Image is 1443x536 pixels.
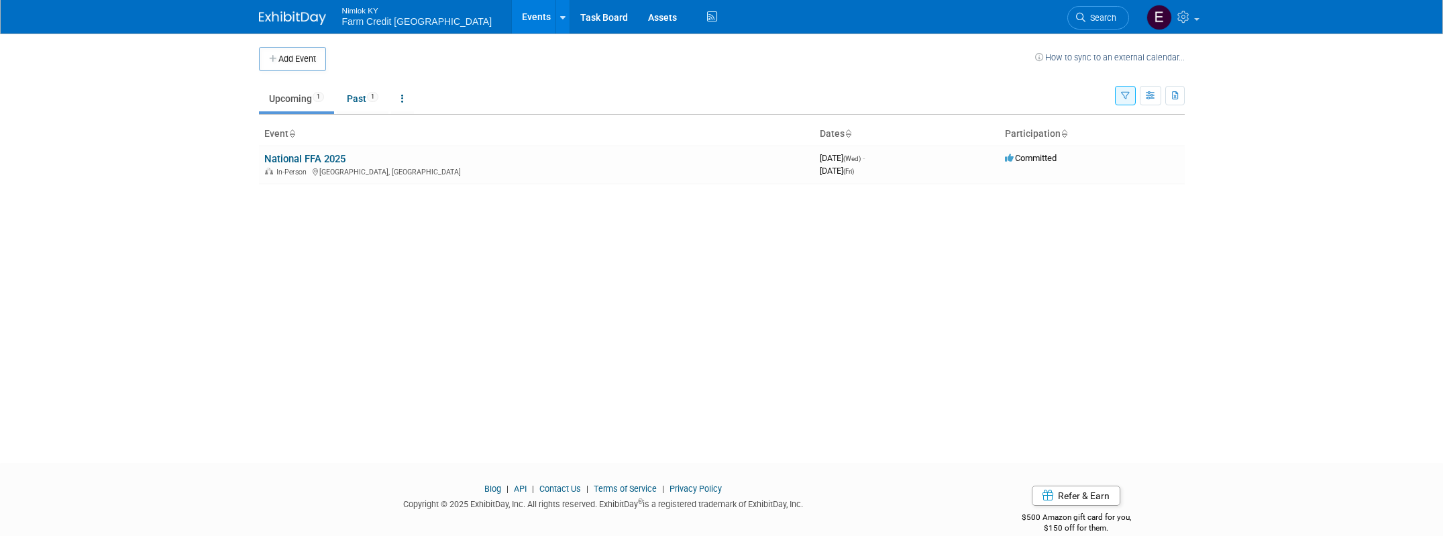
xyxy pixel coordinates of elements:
[313,92,324,102] span: 1
[820,166,854,176] span: [DATE]
[1061,128,1067,139] a: Sort by Participation Type
[484,484,501,494] a: Blog
[1032,486,1120,506] a: Refer & Earn
[288,128,295,139] a: Sort by Event Name
[670,484,722,494] a: Privacy Policy
[264,153,345,165] a: National FFA 2025
[1005,153,1057,163] span: Committed
[342,16,492,27] span: Farm Credit [GEOGRAPHIC_DATA]
[843,168,854,175] span: (Fri)
[503,484,512,494] span: |
[1067,6,1129,30] a: Search
[276,168,311,176] span: In-Person
[814,123,1000,146] th: Dates
[638,498,643,505] sup: ®
[845,128,851,139] a: Sort by Start Date
[259,86,334,111] a: Upcoming1
[863,153,865,163] span: -
[259,123,814,146] th: Event
[968,503,1185,534] div: $500 Amazon gift card for you,
[1085,13,1116,23] span: Search
[1146,5,1172,30] img: Elizabeth Woods
[337,86,388,111] a: Past1
[367,92,378,102] span: 1
[1035,52,1185,62] a: How to sync to an external calendar...
[1000,123,1185,146] th: Participation
[539,484,581,494] a: Contact Us
[529,484,537,494] span: |
[264,166,809,176] div: [GEOGRAPHIC_DATA], [GEOGRAPHIC_DATA]
[820,153,865,163] span: [DATE]
[259,495,949,511] div: Copyright © 2025 ExhibitDay, Inc. All rights reserved. ExhibitDay is a registered trademark of Ex...
[583,484,592,494] span: |
[514,484,527,494] a: API
[843,155,861,162] span: (Wed)
[594,484,657,494] a: Terms of Service
[259,11,326,25] img: ExhibitDay
[968,523,1185,534] div: $150 off for them.
[342,3,492,17] span: Nimlok KY
[259,47,326,71] button: Add Event
[265,168,273,174] img: In-Person Event
[659,484,667,494] span: |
